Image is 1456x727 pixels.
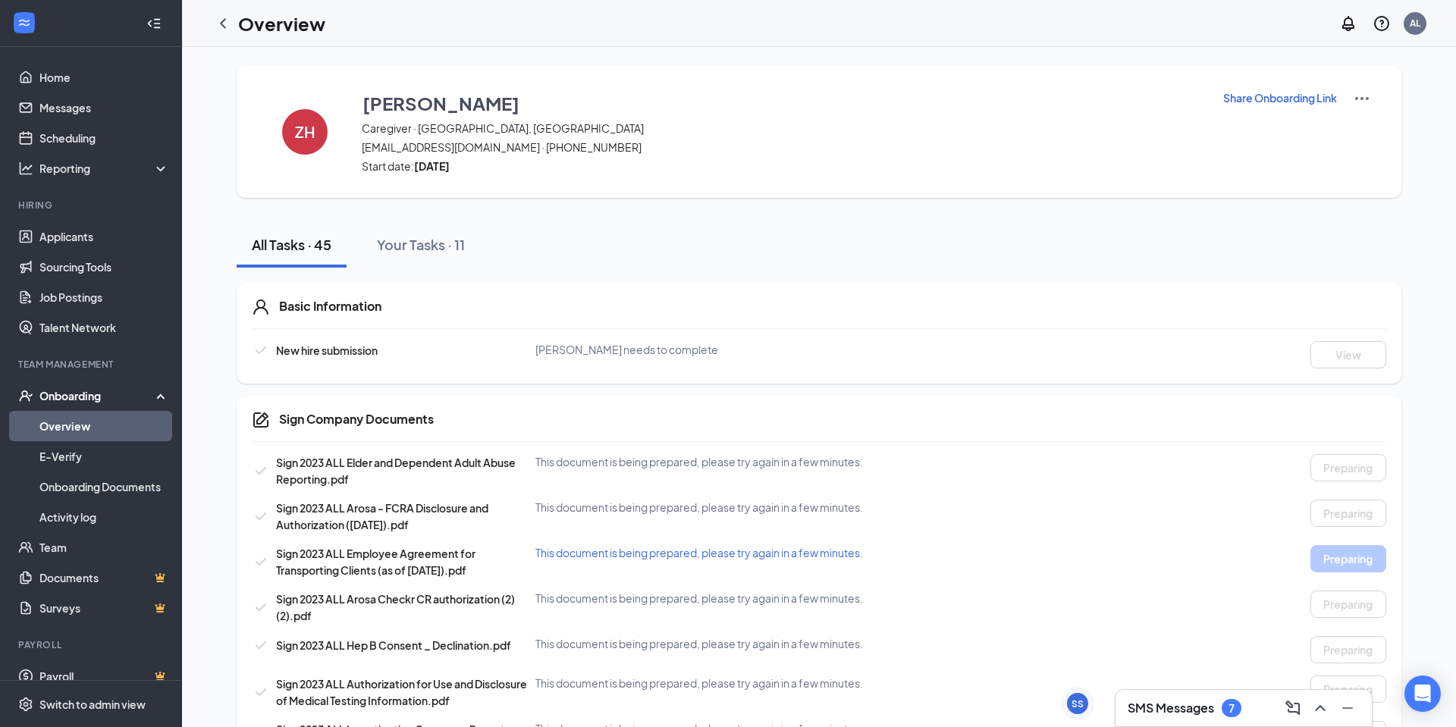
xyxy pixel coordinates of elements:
[377,235,465,254] div: Your Tasks · 11
[39,221,169,252] a: Applicants
[39,62,169,92] a: Home
[295,127,315,137] h4: ZH
[39,92,169,123] a: Messages
[252,683,270,701] svg: Checkmark
[1310,500,1386,527] button: Preparing
[252,553,270,571] svg: Checkmark
[414,159,450,173] strong: [DATE]
[252,598,270,616] svg: Checkmark
[1310,341,1386,368] button: View
[252,462,270,480] svg: Checkmark
[1311,699,1329,717] svg: ChevronUp
[39,161,170,176] div: Reporting
[1128,700,1214,716] h3: SMS Messages
[1335,696,1360,720] button: Minimize
[39,697,146,712] div: Switch to admin view
[18,358,166,371] div: Team Management
[1310,591,1386,618] button: Preparing
[276,592,515,622] span: Sign 2023 ALL Arosa Checkr CR authorization (2) (2).pdf
[17,15,32,30] svg: WorkstreamLogo
[39,441,169,472] a: E-Verify
[279,298,381,315] h5: Basic Information
[39,593,169,623] a: SurveysCrown
[276,547,475,577] span: Sign 2023 ALL Employee Agreement for Transporting Clients (as of [DATE]).pdf
[276,677,527,707] span: Sign 2023 ALL Authorization for Use and Disclosure of Medical Testing Information.pdf
[267,89,343,174] button: ZH
[1310,675,1386,703] button: Preparing
[1284,699,1302,717] svg: ComposeMessage
[1072,697,1084,710] div: SS
[1223,90,1337,105] p: Share Onboarding Link
[238,11,325,36] h1: Overview
[39,252,169,282] a: Sourcing Tools
[252,235,331,254] div: All Tasks · 45
[39,123,169,153] a: Scheduling
[18,199,166,212] div: Hiring
[214,14,232,33] svg: ChevronLeft
[535,343,718,356] span: [PERSON_NAME] needs to complete
[252,341,270,359] svg: Checkmark
[535,454,914,469] div: This document is being prepared, please try again in a few minutes.
[39,472,169,502] a: Onboarding Documents
[1281,696,1305,720] button: ComposeMessage
[18,697,33,712] svg: Settings
[276,343,378,357] span: New hire submission
[18,388,33,403] svg: UserCheck
[1353,89,1371,108] img: More Actions
[1404,675,1441,712] div: Open Intercom Messenger
[279,411,434,428] h5: Sign Company Documents
[18,638,166,651] div: Payroll
[1222,89,1338,106] button: Share Onboarding Link
[535,500,914,515] div: This document is being prepared, please try again in a few minutes.
[276,638,511,652] span: Sign 2023 ALL Hep B Consent _ Declination.pdf
[252,636,270,654] svg: Checkmark
[1308,696,1332,720] button: ChevronUp
[276,501,488,531] span: Sign 2023 ALL Arosa - FCRA Disclosure and Authorization ([DATE]).pdf
[1310,636,1386,663] button: Preparing
[39,388,156,403] div: Onboarding
[362,139,1203,155] span: [EMAIL_ADDRESS][DOMAIN_NAME] · [PHONE_NUMBER]
[1228,702,1235,715] div: 7
[252,298,270,316] svg: User
[1339,14,1357,33] svg: Notifications
[362,158,1203,174] span: Start date:
[39,282,169,312] a: Job Postings
[276,456,516,486] span: Sign 2023 ALL Elder and Dependent Adult Abuse Reporting.pdf
[362,90,519,116] h3: [PERSON_NAME]
[39,312,169,343] a: Talent Network
[146,16,162,31] svg: Collapse
[1310,545,1386,572] button: Preparing
[252,411,270,429] svg: CompanyDocumentIcon
[1410,17,1420,30] div: AL
[39,532,169,562] a: Team
[535,591,914,606] div: This document is being prepared, please try again in a few minutes.
[362,89,1203,117] button: [PERSON_NAME]
[39,502,169,532] a: Activity log
[1338,699,1357,717] svg: Minimize
[535,636,914,651] div: This document is being prepared, please try again in a few minutes.
[39,661,169,691] a: PayrollCrown
[535,545,914,560] div: This document is being prepared, please try again in a few minutes.
[252,507,270,525] svg: Checkmark
[39,411,169,441] a: Overview
[362,121,1203,136] span: Caregiver · [GEOGRAPHIC_DATA], [GEOGRAPHIC_DATA]
[1373,14,1391,33] svg: QuestionInfo
[535,675,914,691] div: This document is being prepared, please try again in a few minutes.
[1310,454,1386,481] button: Preparing
[18,161,33,176] svg: Analysis
[39,562,169,593] a: DocumentsCrown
